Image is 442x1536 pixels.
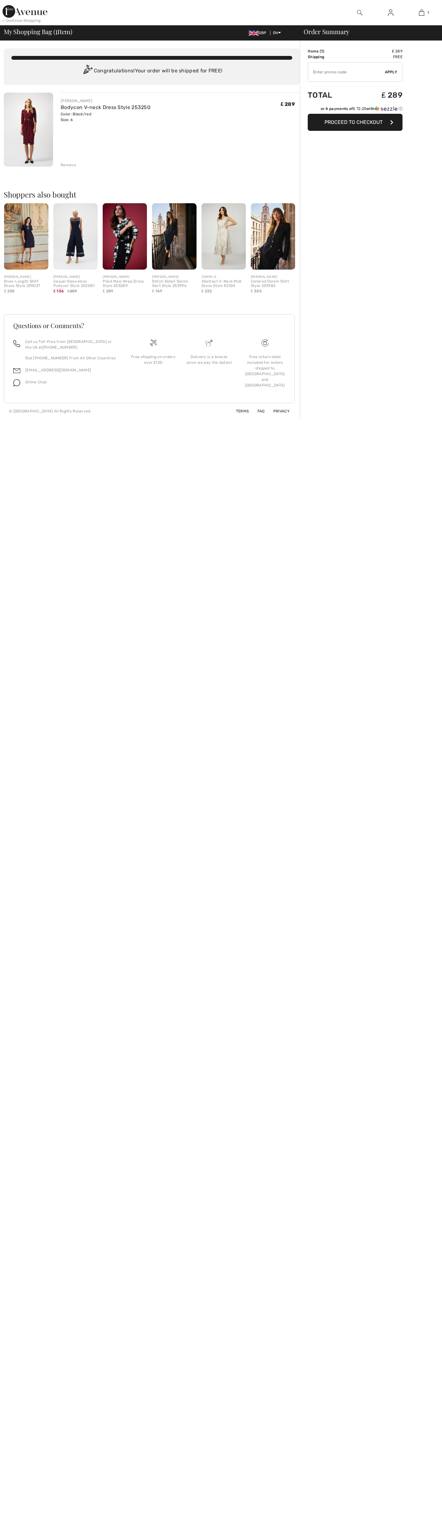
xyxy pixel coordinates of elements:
[388,9,393,16] img: My Info
[53,289,64,293] span: ₤ 136
[427,10,429,15] span: 1
[4,93,53,167] img: Bodycon V-neck Dress Style 253250
[308,114,403,131] button: Proceed to Checkout
[308,54,359,60] td: Shipping
[61,98,150,104] div: [PERSON_NAME]
[383,9,398,17] a: Sign In
[150,339,157,346] img: Free shipping on orders over &#8356;120
[13,322,285,329] h3: Questions or Comments?
[25,339,118,350] p: Call us Toll-Free from [GEOGRAPHIC_DATA] or the US at
[152,279,196,288] div: Stitch Detail Denim Skirt Style 253996
[251,289,262,293] span: ₤ 305
[103,275,147,279] div: [PERSON_NAME]
[13,340,20,347] img: call
[281,101,295,107] span: ₤ 289
[152,289,162,293] span: ₤ 169
[202,203,246,270] img: Abstract V-Neck Midi Dress Style 50104
[359,48,403,54] td: ₤ 289
[61,162,76,168] div: Remove
[4,279,48,288] div: Knee-Length Shift Dress Style 259037
[273,31,281,35] span: EN
[385,69,397,75] span: Apply
[25,380,47,384] span: Online Chat
[43,345,77,350] a: [PHONE_NUMBER]
[359,84,403,106] td: ₤ 289
[357,9,362,16] img: search the website
[103,203,147,270] img: Plaid Maxi Wrap Dress Style 253289
[4,289,15,293] span: ₤ 250
[186,354,232,365] div: Delivery is a breeze since we pay the duties!
[321,106,403,112] div: or 4 payments of with
[206,339,213,346] img: Delivery is a breeze since we pay the duties!
[103,289,113,293] span: ₤ 289
[4,191,300,198] h2: Shoppers also bought
[251,203,295,270] img: Collared Denim Shirt Style 253982
[13,379,20,386] img: chat
[353,107,366,111] span: ₤ 72.25
[152,275,196,279] div: [PERSON_NAME]
[308,63,385,82] input: Promo code
[249,31,269,35] span: GBP
[242,354,288,388] div: Free return label included for orders shipped to [GEOGRAPHIC_DATA] and [GEOGRAPHIC_DATA]
[202,289,212,293] span: ₤ 232
[103,279,147,288] div: Plaid Maxi Wrap Dress Style 253289
[202,279,246,288] div: Abstract V-Neck Midi Dress Style 50104
[296,28,438,35] div: Order Summary
[249,31,259,36] img: UK Pound
[262,339,269,346] img: Free shipping on orders over &#8356;120
[308,84,359,106] td: Total
[4,203,48,270] img: Knee-Length Shift Dress Style 259037
[359,54,403,60] td: Free
[130,354,176,365] div: Free shipping on orders over ₤120
[3,5,47,18] img: 1ère Avenue
[251,279,295,288] div: Collared Denim Shirt Style 253982
[375,106,397,112] img: Sezzle
[228,409,249,413] a: Terms
[250,409,265,413] a: FAQ
[308,48,359,54] td: Items ( )
[11,65,292,77] div: Congratulations! Your order will be shipped for FREE!
[406,9,437,16] a: 1
[308,106,403,114] div: or 4 payments of₤ 72.25withSezzle Click to learn more about Sezzle
[419,9,424,16] img: My Bag
[13,367,20,374] img: email
[53,275,98,279] div: [PERSON_NAME]
[61,111,150,123] div: Color: Black/red Size: 6
[25,355,118,361] p: Dial [PHONE_NUMBER] From All Other Countries
[53,203,98,270] img: Casual Sleeveless Pullover Style 252081
[53,279,98,288] div: Casual Sleeveless Pullover Style 252081
[68,288,77,294] span: ₤209
[251,275,295,279] div: [PERSON_NAME]
[25,368,91,372] a: [EMAIL_ADDRESS][DOMAIN_NAME]
[324,119,383,125] span: Proceed to Checkout
[4,28,72,35] span: My Shopping Bag ( Item)
[266,409,290,413] a: Privacy
[3,18,41,23] div: < Continue Shopping
[81,65,94,77] img: Congratulation2.svg
[55,27,58,35] span: 1
[321,49,323,53] span: 1
[152,203,196,270] img: Stitch Detail Denim Skirt Style 253996
[4,275,48,279] div: [PERSON_NAME]
[9,408,91,414] div: © [GEOGRAPHIC_DATA] All Rights Reserved
[202,275,246,279] div: COMPLI K
[61,104,150,110] a: Bodycon V-neck Dress Style 253250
